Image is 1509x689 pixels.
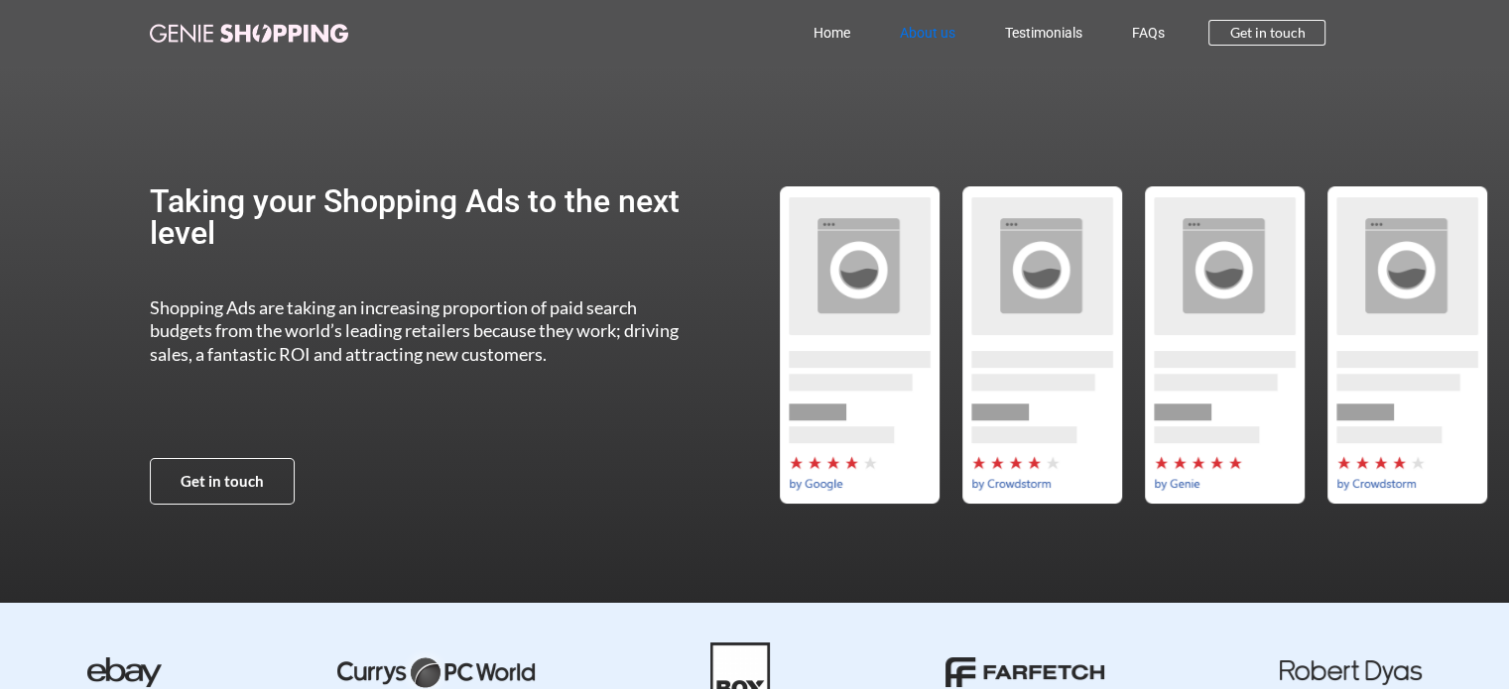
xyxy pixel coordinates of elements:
a: Get in touch [150,458,295,505]
h2: Taking your Shopping Ads to the next level [150,185,698,249]
img: robert dyas [1280,660,1422,685]
div: by-google [768,186,950,504]
div: 5 / 5 [950,186,1133,504]
div: 2 / 5 [1316,186,1498,504]
a: About us [874,10,979,56]
a: Home [788,10,874,56]
nav: Menu [436,10,1190,56]
a: Get in touch [1208,20,1325,46]
div: 4 / 5 [768,186,950,504]
span: Get in touch [1229,26,1305,40]
img: ebay-dark [87,657,162,687]
div: by-crowdstorm [1316,186,1498,504]
span: Get in touch [181,474,264,489]
span: Shopping Ads are taking an increasing proportion of paid search budgets from the world’s leading ... [150,296,679,365]
div: 1 / 5 [1133,186,1316,504]
div: by-genie [1133,186,1316,504]
img: farfetch-01 [945,657,1104,687]
img: genie-shopping-logo [150,24,348,43]
a: FAQs [1106,10,1189,56]
div: by-crowdstorm [950,186,1133,504]
a: Testimonials [979,10,1106,56]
